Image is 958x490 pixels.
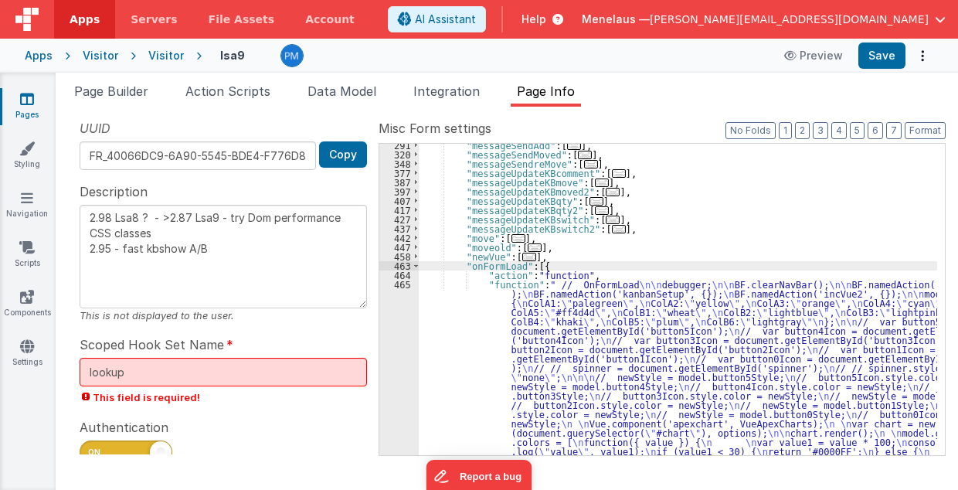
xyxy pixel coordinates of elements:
span: Help [521,12,546,27]
span: This field is required! [80,390,367,405]
button: 1 [779,122,792,139]
button: 2 [795,122,810,139]
div: 377 [379,168,419,178]
button: Preview [775,43,852,68]
div: 458 [379,252,419,261]
button: Save [858,43,905,69]
span: ... [511,234,525,243]
span: ... [578,151,592,159]
div: 417 [379,206,419,215]
span: Page Info [517,83,575,99]
span: ... [584,160,598,168]
span: ... [606,216,620,224]
div: 463 [379,261,419,271]
div: 464 [379,271,419,280]
span: ... [612,169,626,178]
div: 465 [379,280,419,475]
span: Apps [70,12,100,27]
div: Visitor [148,48,184,63]
span: ... [522,253,536,261]
span: Integration [413,83,480,99]
button: AI Assistant [388,6,486,32]
span: Misc Form settings [379,119,491,138]
button: 7 [886,122,902,139]
span: ... [595,179,609,187]
div: 320 [379,150,419,159]
span: [PERSON_NAME][EMAIL_ADDRESS][DOMAIN_NAME] [650,12,929,27]
div: 387 [379,178,419,187]
h4: lsa9 [220,49,245,61]
div: 397 [379,187,419,196]
span: Servers [131,12,177,27]
span: ... [612,225,626,233]
div: Apps [25,48,53,63]
span: ... [528,243,542,252]
button: Options [912,45,933,66]
span: Authentication [80,418,168,437]
span: File Assets [209,12,275,27]
div: 291 [379,141,419,150]
button: Copy [319,141,367,168]
span: ... [606,188,620,196]
span: Description [80,182,148,201]
span: Menelaus — [582,12,650,27]
button: 6 [868,122,883,139]
button: 5 [850,122,865,139]
span: UUID [80,119,110,138]
span: Page Builder [74,83,148,99]
div: 442 [379,233,419,243]
button: No Folds [725,122,776,139]
span: Action Scripts [185,83,270,99]
button: 3 [813,122,828,139]
div: Visitor [83,48,118,63]
span: ... [589,197,603,206]
div: This is not displayed to the user. [80,308,367,323]
span: AI Assistant [415,12,476,27]
div: 348 [379,159,419,168]
span: Data Model [307,83,376,99]
img: a12ed5ba5769bda9d2665f51d2850528 [281,45,303,66]
div: 447 [379,243,419,252]
button: Format [905,122,946,139]
button: 4 [831,122,847,139]
div: 407 [379,196,419,206]
div: 437 [379,224,419,233]
span: ... [595,206,609,215]
span: Scoped Hook Set Name [80,335,224,354]
div: 427 [379,215,419,224]
span: ... [567,141,581,150]
button: Menelaus — [PERSON_NAME][EMAIL_ADDRESS][DOMAIN_NAME] [582,12,946,27]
